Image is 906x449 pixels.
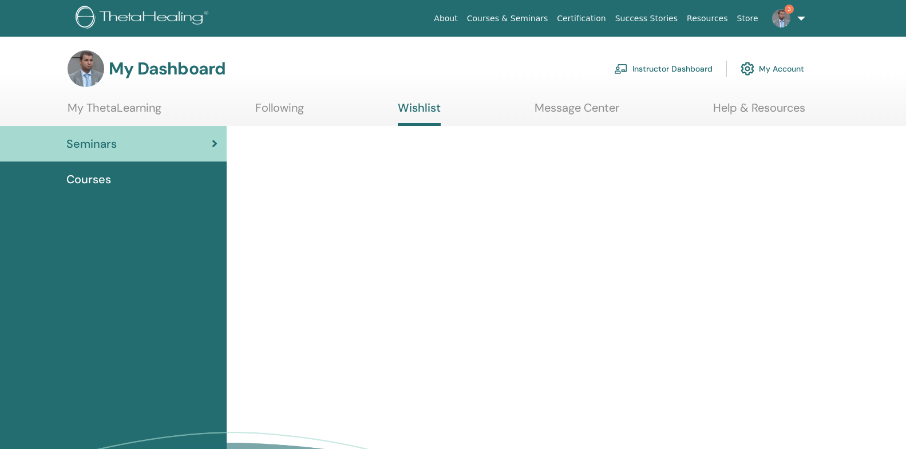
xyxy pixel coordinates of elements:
[611,8,682,29] a: Success Stories
[462,8,553,29] a: Courses & Seminars
[68,50,104,87] img: default.jpg
[255,101,304,123] a: Following
[614,56,713,81] a: Instructor Dashboard
[66,171,111,188] span: Courses
[398,101,441,126] a: Wishlist
[68,101,161,123] a: My ThetaLearning
[66,135,117,152] span: Seminars
[741,59,754,78] img: cog.svg
[76,6,212,31] img: logo.png
[713,101,805,123] a: Help & Resources
[552,8,610,29] a: Certification
[682,8,733,29] a: Resources
[733,8,763,29] a: Store
[614,64,628,74] img: chalkboard-teacher.svg
[429,8,462,29] a: About
[741,56,804,81] a: My Account
[535,101,619,123] a: Message Center
[772,9,790,27] img: default.jpg
[785,5,794,14] span: 3
[109,58,225,79] h3: My Dashboard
